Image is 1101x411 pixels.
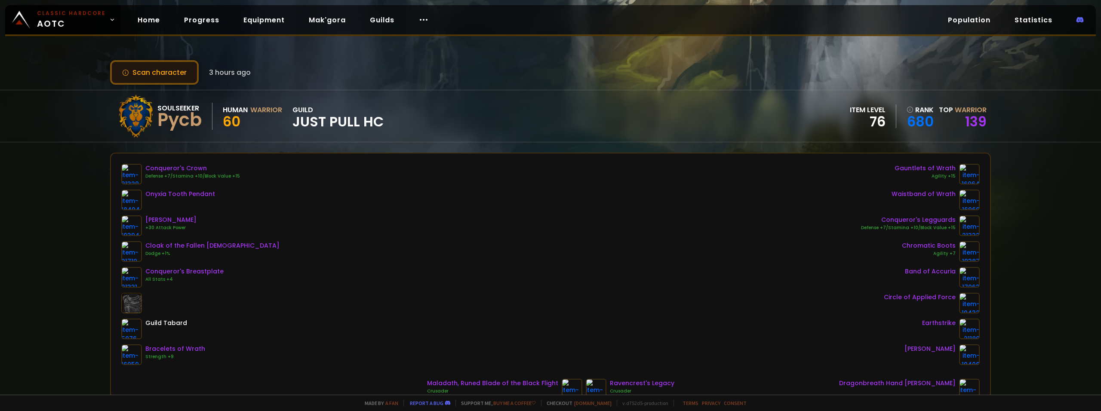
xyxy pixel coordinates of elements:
[157,113,202,126] div: Pycb
[922,319,956,328] div: Earthstrike
[131,11,167,29] a: Home
[121,344,142,365] img: item-16959
[562,379,582,399] img: item-19351
[895,164,956,173] div: Gauntlets of Wrath
[145,250,280,257] div: Dodge +1%
[959,379,980,399] img: item-19368
[145,164,240,173] div: Conqueror's Crown
[683,400,698,406] a: Terms
[905,267,956,276] div: Band of Accuria
[574,400,612,406] a: [DOMAIN_NAME]
[292,104,384,128] div: guild
[37,9,106,17] small: Classic Hardcore
[610,379,674,388] div: Ravencrest's Legacy
[121,190,142,210] img: item-18404
[959,164,980,184] img: item-16964
[907,104,934,115] div: rank
[427,388,558,395] div: Crusader
[959,267,980,288] img: item-17063
[959,293,980,313] img: item-19432
[959,344,980,365] img: item-19406
[145,353,205,360] div: Strength +9
[955,105,987,115] span: Warrior
[145,276,224,283] div: All Stats +4
[145,190,215,199] div: Onyxia Tooth Pendant
[724,400,747,406] a: Consent
[959,190,980,210] img: item-16960
[145,344,205,353] div: Bracelets of Wrath
[209,67,251,78] span: 3 hours ago
[959,241,980,262] img: item-19387
[455,400,536,406] span: Support me,
[850,104,886,115] div: item level
[892,190,956,199] div: Waistband of Wrath
[861,224,956,231] div: Defense +7/Stamina +10/Block Value +15
[145,173,240,180] div: Defense +7/Stamina +10/Block Value +15
[110,60,199,85] button: Scan character
[37,9,106,30] span: AOTC
[157,103,202,113] div: Soulseeker
[941,11,997,29] a: Population
[145,319,187,328] div: Guild Tabard
[385,400,398,406] a: a fan
[850,115,886,128] div: 76
[839,379,956,388] div: Dragonbreath Hand [PERSON_NAME]
[360,400,398,406] span: Made by
[610,388,674,395] div: Crusader
[895,173,956,180] div: Agility +15
[904,344,956,353] div: [PERSON_NAME]
[907,115,934,128] a: 680
[5,5,120,34] a: Classic HardcoreAOTC
[586,379,606,399] img: item-21520
[959,215,980,236] img: item-21332
[145,215,197,224] div: [PERSON_NAME]
[292,115,384,128] span: Just Pull HC
[237,11,292,29] a: Equipment
[121,241,142,262] img: item-21710
[121,164,142,184] img: item-21329
[493,400,536,406] a: Buy me a coffee
[302,11,353,29] a: Mak'gora
[965,112,987,131] a: 139
[177,11,226,29] a: Progress
[617,400,668,406] span: v. d752d5 - production
[121,267,142,288] img: item-21331
[541,400,612,406] span: Checkout
[427,379,558,388] div: Maladath, Runed Blade of the Black Flight
[861,215,956,224] div: Conqueror's Legguards
[121,215,142,236] img: item-19394
[902,241,956,250] div: Chromatic Boots
[363,11,401,29] a: Guilds
[410,400,443,406] a: Report a bug
[1008,11,1059,29] a: Statistics
[121,319,142,339] img: item-5976
[939,104,987,115] div: Top
[223,104,248,115] div: Human
[902,250,956,257] div: Agility +7
[250,104,282,115] div: Warrior
[145,267,224,276] div: Conqueror's Breastplate
[145,224,197,231] div: +30 Attack Power
[145,241,280,250] div: Cloak of the Fallen [DEMOGRAPHIC_DATA]
[223,112,240,131] span: 60
[884,293,956,302] div: Circle of Applied Force
[959,319,980,339] img: item-21180
[702,400,720,406] a: Privacy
